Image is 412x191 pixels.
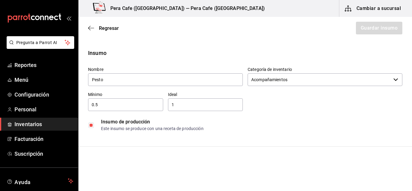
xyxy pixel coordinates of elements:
div: Insumo de producción [101,118,402,126]
input: Ingresa el nombre de tu insumo [88,73,243,86]
span: Regresar [99,25,119,31]
span: Menú [14,76,73,84]
input: 0 [88,101,163,108]
span: Configuración [14,91,73,99]
label: Categoría de inventario [248,67,402,72]
button: Regresar [88,25,119,31]
div: Este insumo se produce con una receta de producción [101,126,402,132]
label: Nombre [88,67,243,72]
div: Presentación [88,156,402,164]
span: Suscripción [14,150,73,158]
button: open_drawer_menu [66,16,71,21]
span: Reportes [14,61,73,69]
label: Ideal [168,92,243,97]
span: Pregunta a Parrot AI [16,40,65,46]
a: Pregunta a Parrot AI [4,44,74,50]
span: Personal [14,105,73,113]
span: Facturación [14,135,73,143]
label: Mínimo [88,92,163,97]
button: Pregunta a Parrot AI [7,36,74,49]
span: Inventarios [14,120,73,128]
h3: Pera Cafe ([GEOGRAPHIC_DATA]) — Pera Cafe ([GEOGRAPHIC_DATA]) [106,5,265,12]
div: Insumo [88,49,402,57]
span: Ayuda [14,177,65,185]
input: 0 [168,101,243,108]
input: Elige una opción [248,73,391,86]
